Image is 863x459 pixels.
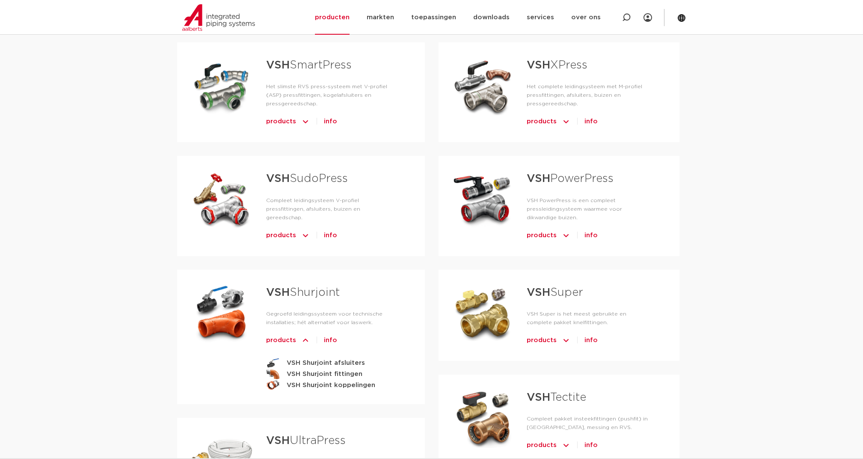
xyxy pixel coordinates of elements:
[266,334,296,347] span: products
[266,196,397,222] p: Compleet leidingsysteem V-profiel pressfittingen, afsluiters, buizen en gereedschap.
[266,380,397,390] a: VSH Shurjoint koppelingen
[527,287,583,298] a: VSHSuper
[527,229,557,242] span: products
[287,380,375,390] strong: VSH Shurjoint koppelingen
[324,115,337,128] a: info
[527,287,550,298] strong: VSH
[527,392,586,403] a: VSHTectite
[266,435,346,446] a: VSHUltraPress
[527,60,550,71] strong: VSH
[266,82,397,108] p: Het slimste RVS press-systeem met V-profiel (ASP) pressfittingen, kogelafsluiters en pressgereeds...
[584,334,598,347] a: info
[562,115,570,128] img: icon-chevron-up-1.svg
[527,60,587,71] a: VSHXPress
[562,229,570,242] img: icon-chevron-up-1.svg
[584,115,598,128] a: info
[287,369,362,379] strong: VSH Shurjoint fittingen
[324,229,337,242] a: info
[527,310,652,327] p: VSH Super is het meest gebruikte en complete pakket knelfittingen.
[527,438,557,452] span: products
[301,115,310,128] img: icon-chevron-up-1.svg
[301,229,310,242] img: icon-chevron-up-1.svg
[266,173,290,184] strong: VSH
[527,392,550,403] strong: VSH
[266,60,290,71] strong: VSH
[266,369,397,380] a: VSH Shurjoint fittingen
[527,82,652,108] p: Het complete leidingsysteem met M-profiel pressfittingen, afsluiters, buizen en pressgereedschap.
[266,60,352,71] a: VSHSmartPress
[266,435,290,446] strong: VSH
[562,334,570,347] img: icon-chevron-up-1.svg
[266,173,348,184] a: VSHSudoPress
[527,173,614,184] a: VSHPowerPress
[527,115,557,128] span: products
[527,173,550,184] strong: VSH
[301,334,310,347] img: icon-chevron-up-1.svg
[266,310,397,327] p: Gegroefd leidingssysteem voor technische installaties; hét alternatief voor laswerk.
[266,287,340,298] a: VSHShurjoint
[266,287,290,298] strong: VSH
[527,414,652,432] p: Compleet pakket insteekfittingen (pushfit) in [GEOGRAPHIC_DATA], messing en RVS.
[266,229,296,242] span: products
[527,196,652,222] p: VSH PowerPress is een compleet pressleidingsysteem waarmee voor dikwandige buizen.
[527,334,557,347] span: products
[584,229,598,242] a: info
[324,334,337,347] a: info
[584,438,598,452] a: info
[562,438,570,452] img: icon-chevron-up-1.svg
[266,115,296,128] span: products
[266,358,397,369] a: VSH Shurjoint afsluiters
[287,358,365,368] strong: VSH Shurjoint afsluiters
